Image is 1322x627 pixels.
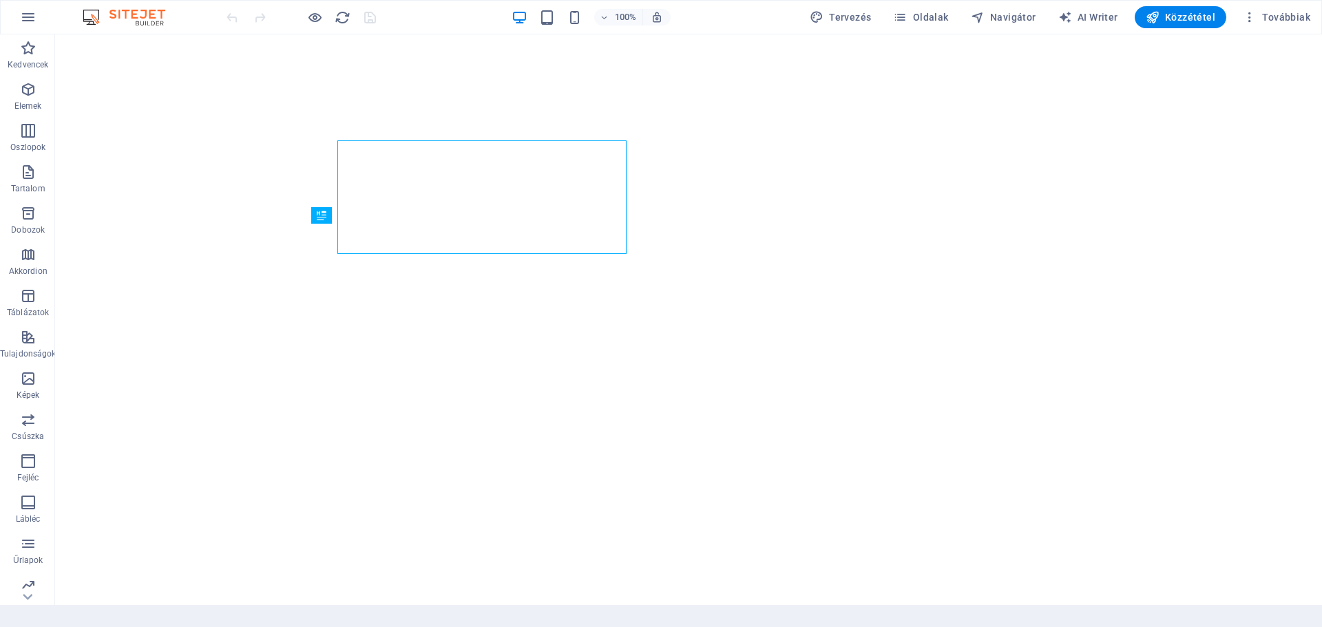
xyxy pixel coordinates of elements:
[810,10,872,24] span: Tervezés
[893,10,948,24] span: Oldalak
[1243,10,1310,24] span: Továbbiak
[11,183,45,194] p: Tartalom
[651,11,663,23] i: Átméretezés esetén automatikusan beállítja a nagyítási szintet a választott eszköznek megfelelően.
[804,6,877,28] div: Tervezés (Ctrl+Alt+Y)
[1146,10,1215,24] span: Közzététel
[334,9,350,25] button: reload
[8,59,48,70] p: Kedvencek
[9,266,48,277] p: Akkordion
[79,9,182,25] img: Editor Logo
[888,6,954,28] button: Oldalak
[971,10,1036,24] span: Navigátor
[17,390,40,401] p: Képek
[11,224,45,235] p: Dobozok
[17,472,39,483] p: Fejléc
[1058,10,1118,24] span: AI Writer
[13,555,43,566] p: Űrlapok
[965,6,1042,28] button: Navigátor
[16,513,41,524] p: Lábléc
[306,9,323,25] button: Kattintson ide az előnézeti módból való kilépéshez és a szerkesztés folytatásához
[14,100,42,111] p: Elemek
[12,431,44,442] p: Csúszka
[10,142,45,153] p: Oszlopok
[7,307,49,318] p: Táblázatok
[1053,6,1124,28] button: AI Writer
[594,9,643,25] button: 100%
[1135,6,1226,28] button: Közzététel
[804,6,877,28] button: Tervezés
[1237,6,1316,28] button: Továbbiak
[615,9,637,25] h6: 100%
[335,10,350,25] i: Weboldal újratöltése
